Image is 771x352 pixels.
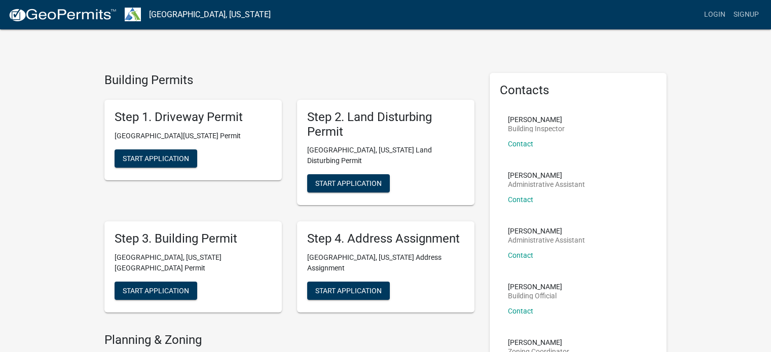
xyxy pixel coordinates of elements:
h5: Contacts [500,83,657,98]
a: Contact [508,307,533,315]
a: Contact [508,251,533,259]
p: Administrative Assistant [508,237,585,244]
p: [GEOGRAPHIC_DATA], [US_STATE][GEOGRAPHIC_DATA] Permit [115,252,272,273]
span: Start Application [123,287,189,295]
p: [GEOGRAPHIC_DATA][US_STATE] Permit [115,131,272,141]
button: Start Application [307,282,390,300]
button: Start Application [115,282,197,300]
span: Start Application [123,154,189,162]
p: Administrative Assistant [508,181,585,188]
h4: Building Permits [104,73,474,88]
p: [PERSON_NAME] [508,172,585,179]
p: [PERSON_NAME] [508,227,585,234]
h5: Step 1. Driveway Permit [115,110,272,125]
h4: Planning & Zoning [104,333,474,347]
a: Signup [729,5,763,24]
img: Troup County, Georgia [125,8,141,21]
p: [GEOGRAPHIC_DATA], [US_STATE] Address Assignment [307,252,464,273]
h5: Step 2. Land Disturbing Permit [307,110,464,139]
p: Building Inspector [508,125,565,132]
span: Start Application [315,287,382,295]
button: Start Application [307,174,390,192]
p: Building Official [508,292,562,299]
p: [PERSON_NAME] [508,283,562,290]
p: [GEOGRAPHIC_DATA], [US_STATE] Land Disturbing Permit [307,145,464,166]
span: Start Application [315,179,382,187]
a: [GEOGRAPHIC_DATA], [US_STATE] [149,6,271,23]
h5: Step 4. Address Assignment [307,231,464,246]
a: Contact [508,195,533,204]
p: [PERSON_NAME] [508,339,569,346]
a: Contact [508,140,533,148]
h5: Step 3. Building Permit [115,231,272,246]
p: [PERSON_NAME] [508,116,565,123]
a: Login [700,5,729,24]
button: Start Application [115,149,197,168]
